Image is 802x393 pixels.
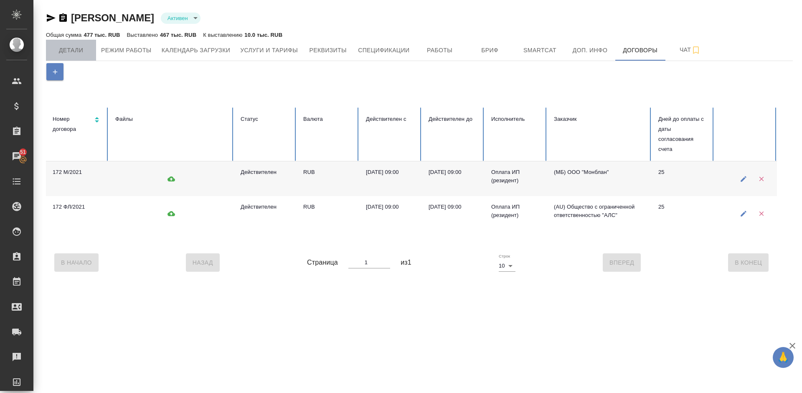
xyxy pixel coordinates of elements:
[691,45,701,55] svg: Подписаться
[160,32,196,38] p: 467 тыс. RUB
[359,161,422,196] td: [DATE] 09:00
[652,161,714,196] td: 25
[234,196,297,231] td: Действителен
[51,45,91,56] span: Детали
[485,161,547,196] td: Оплата ИП (резидент)
[240,45,298,56] span: Услуги и тарифы
[84,32,120,38] p: 477 тыс. RUB
[163,170,180,187] label: Добавить файлы
[46,196,109,231] td: 172 ФЛ/2021
[297,161,359,196] td: RUB
[520,45,560,56] span: Smartcat
[620,45,660,56] span: Договоры
[652,196,714,231] td: 25
[773,347,794,368] button: 🙏
[241,114,290,124] div: Статус
[735,170,752,187] button: Редактировать
[203,32,244,38] p: К выставлению
[735,205,752,222] button: Редактировать
[244,32,282,38] p: 10.0 тыс. RUB
[15,148,31,156] span: 51
[366,114,415,124] div: Действителен с
[420,45,460,56] span: Работы
[429,114,478,124] div: Действителен до
[165,15,190,22] button: Активен
[2,146,31,167] a: 51
[58,13,68,23] button: Скопировать ссылку
[307,258,338,268] span: Страница
[46,32,84,38] p: Общая сумма
[71,12,154,23] a: [PERSON_NAME]
[234,161,297,196] td: Действителен
[162,45,231,56] span: Календарь загрузки
[401,258,411,268] span: из 1
[554,114,645,124] div: Заказчик
[491,114,541,124] div: Исполнитель
[359,196,422,231] td: [DATE] 09:00
[115,114,227,124] div: Файлы
[358,45,409,56] span: Спецификации
[753,170,770,187] button: Удалить
[547,196,652,231] td: (AU) Общество с ограниченной ответственностью "АЛС"
[470,45,510,56] span: Бриф
[670,45,711,55] span: Чат
[46,161,109,196] td: 172 М/2021
[499,254,510,258] label: Строк
[308,45,348,56] span: Реквизиты
[127,32,160,38] p: Выставлено
[163,205,180,222] label: Добавить файлы
[161,13,200,24] div: Активен
[303,114,353,124] div: Валюта
[753,205,770,222] button: Удалить
[658,114,708,154] div: Дней до оплаты с даты согласования счета
[776,349,790,366] span: 🙏
[485,196,547,231] td: Оплата ИП (резидент)
[570,45,610,56] span: Доп. инфо
[53,114,102,134] div: Сортировка
[422,196,485,231] td: [DATE] 09:00
[101,45,152,56] span: Режим работы
[46,13,56,23] button: Скопировать ссылку для ЯМессенджера
[422,161,485,196] td: [DATE] 09:00
[547,161,652,196] td: (МБ) ООО "Монблан"
[499,260,515,272] div: 10
[297,196,359,231] td: RUB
